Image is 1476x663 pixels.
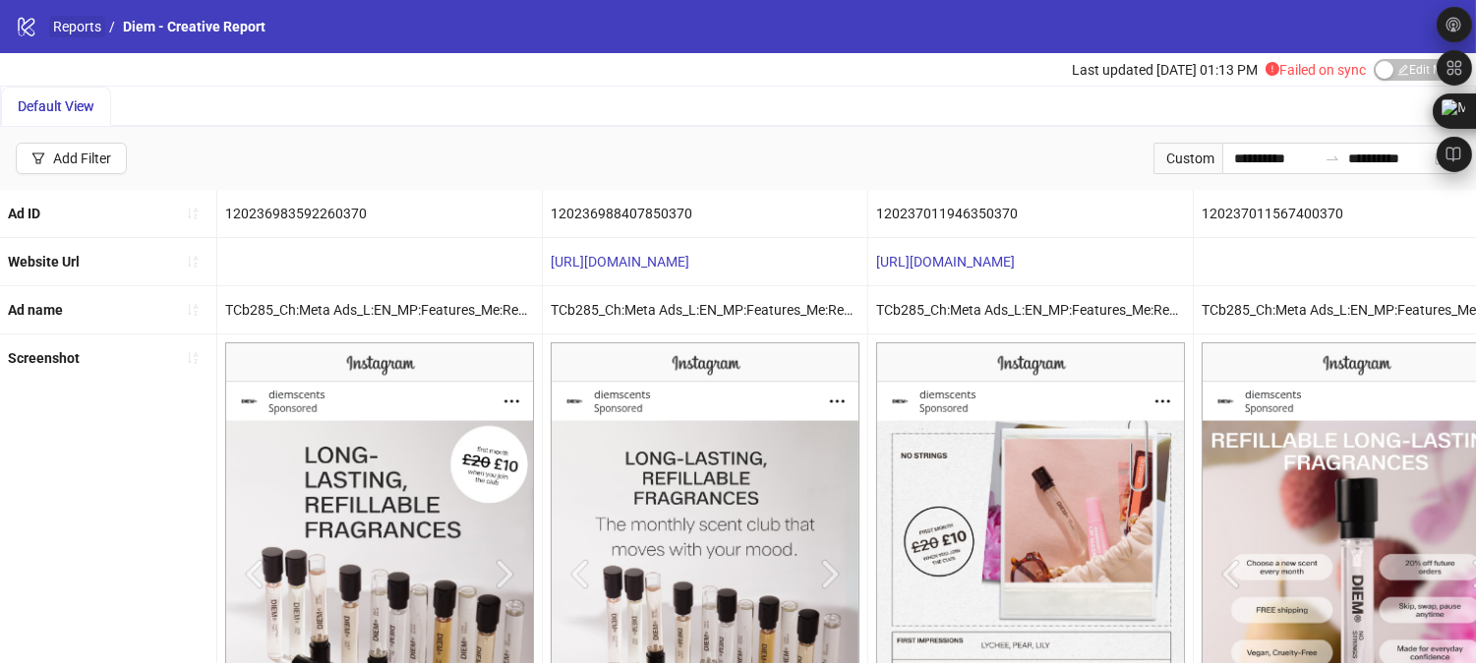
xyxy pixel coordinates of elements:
b: Website Url [8,254,80,270]
b: Screenshot [8,350,80,366]
span: exclamation-circle [1266,62,1279,76]
span: Failed on sync [1266,62,1366,78]
b: Ad ID [8,206,40,221]
span: Last updated [DATE] 01:13 PM [1072,62,1258,78]
span: sort-ascending [186,207,200,220]
span: swap-right [1325,151,1340,166]
div: TCb285_Ch:Meta Ads_L:EN_MP:Features_Me:Refillable long lasting_Fo:Video_So:DIEM_Fc:People_Fr:_Ex:... [543,286,867,333]
a: Reports [49,16,105,37]
div: TCb285_Ch:Meta Ads_L:EN_MP:Features_Me:Refillable long lasting_Fo:Video_So:DIEM_Fc:People_Fr:_Ex:... [217,286,542,333]
span: sort-ascending [186,351,200,365]
span: Diem - Creative Report [123,19,266,34]
span: Default View [18,98,94,114]
b: Ad name [8,302,63,318]
a: [URL][DOMAIN_NAME] [551,254,689,270]
div: TCb285_Ch:Meta Ads_L:EN_MP:Features_Me:Refillable long lasting_Fo:Video_So:DIEM_Fc:People_Fr:_Ex:... [868,286,1193,333]
span: filter [31,151,45,165]
li: / [109,16,115,37]
div: 120237011946350370 [868,190,1193,237]
div: 120236988407850370 [543,190,867,237]
button: Add Filter [16,143,127,174]
span: sort-ascending [186,255,200,269]
span: sort-ascending [186,303,200,317]
a: [URL][DOMAIN_NAME] [876,254,1015,270]
div: 120236983592260370 [217,190,542,237]
span: to [1325,151,1340,166]
div: Add Filter [53,151,111,166]
div: Custom [1153,143,1222,174]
